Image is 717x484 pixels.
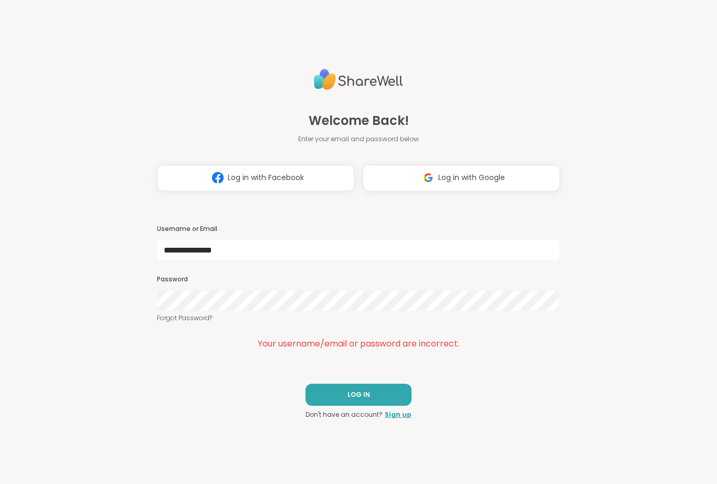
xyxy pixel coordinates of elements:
span: Welcome Back! [309,111,409,130]
img: ShareWell Logomark [418,168,438,187]
img: ShareWell Logomark [208,168,228,187]
a: Forgot Password? [157,313,560,323]
span: LOG IN [347,390,370,399]
span: Don't have an account? [305,410,383,419]
span: Log in with Google [438,172,505,183]
img: ShareWell Logo [314,65,403,94]
button: Log in with Facebook [157,165,354,191]
span: Enter your email and password below [298,134,419,144]
button: LOG IN [305,384,412,406]
button: Log in with Google [363,165,560,191]
div: Your username/email or password are incorrect. [157,338,560,350]
span: Log in with Facebook [228,172,304,183]
a: Sign up [385,410,412,419]
h3: Username or Email [157,225,560,234]
h3: Password [157,275,560,284]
